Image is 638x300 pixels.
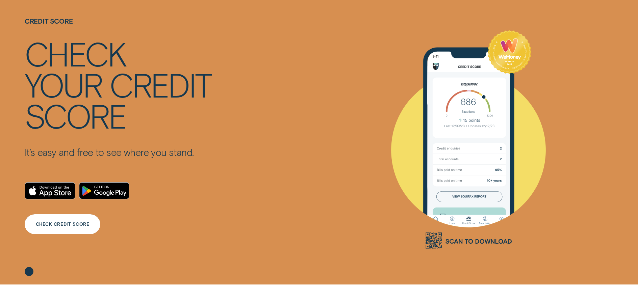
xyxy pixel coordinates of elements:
[79,182,130,199] a: Android App on Google Play
[25,69,102,100] div: your
[109,69,211,100] div: credit
[25,100,126,131] div: score
[25,182,75,199] a: Download on the App Store
[25,17,211,37] h1: Credit Score
[25,38,211,131] h4: Check your credit score
[25,38,126,69] div: Check
[25,146,211,158] p: It’s easy and free to see where you stand.
[25,214,101,235] a: CHECK CREDIT SCORE
[36,222,90,226] div: CHECK CREDIT SCORE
